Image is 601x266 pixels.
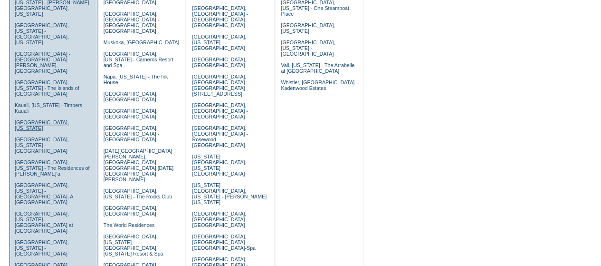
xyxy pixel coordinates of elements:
a: [GEOGRAPHIC_DATA], [US_STATE] - The Islands of [GEOGRAPHIC_DATA] [15,79,79,97]
a: [DATE][GEOGRAPHIC_DATA][PERSON_NAME], [GEOGRAPHIC_DATA] - [GEOGRAPHIC_DATA] [DATE][GEOGRAPHIC_DAT... [104,148,173,182]
a: [GEOGRAPHIC_DATA], [GEOGRAPHIC_DATA] - [GEOGRAPHIC_DATA]-Spa [192,234,255,251]
a: Muskoka, [GEOGRAPHIC_DATA] [104,39,179,45]
a: [GEOGRAPHIC_DATA], [US_STATE] - [GEOGRAPHIC_DATA] [15,137,69,154]
a: [GEOGRAPHIC_DATA], [US_STATE] - The Rocks Club [104,188,172,199]
a: [GEOGRAPHIC_DATA], [US_STATE] [15,119,69,131]
a: [GEOGRAPHIC_DATA], [US_STATE] - [GEOGRAPHIC_DATA] at [GEOGRAPHIC_DATA] [15,211,73,234]
a: [GEOGRAPHIC_DATA] - [GEOGRAPHIC_DATA][PERSON_NAME], [GEOGRAPHIC_DATA] [15,51,70,74]
a: [GEOGRAPHIC_DATA], [US_STATE] - [GEOGRAPHIC_DATA], A [GEOGRAPHIC_DATA] [15,182,73,205]
a: Kaua'i, [US_STATE] - Timbers Kaua'i [15,102,82,114]
a: [GEOGRAPHIC_DATA], [US_STATE] - Carneros Resort and Spa [104,51,173,68]
a: [GEOGRAPHIC_DATA], [GEOGRAPHIC_DATA] [192,57,246,68]
a: [US_STATE][GEOGRAPHIC_DATA], [US_STATE] - [PERSON_NAME] [US_STATE] [192,182,267,205]
a: [GEOGRAPHIC_DATA], [US_STATE] - The Residences of [PERSON_NAME]'a [15,159,90,177]
a: [GEOGRAPHIC_DATA], [US_STATE] - [GEOGRAPHIC_DATA] [15,239,69,256]
a: Napa, [US_STATE] - The Ink House [104,74,168,85]
a: The World Residences [104,222,155,228]
a: [GEOGRAPHIC_DATA], [US_STATE] - [GEOGRAPHIC_DATA], [US_STATE] [15,22,69,45]
a: [GEOGRAPHIC_DATA], [GEOGRAPHIC_DATA] - Rosewood [GEOGRAPHIC_DATA] [192,125,248,148]
a: [GEOGRAPHIC_DATA], [US_STATE] - [GEOGRAPHIC_DATA] [US_STATE] Resort & Spa [104,234,163,256]
a: [GEOGRAPHIC_DATA], [US_STATE] - [GEOGRAPHIC_DATA] [192,34,246,51]
a: [GEOGRAPHIC_DATA], [GEOGRAPHIC_DATA] [104,108,158,119]
a: [GEOGRAPHIC_DATA], [GEOGRAPHIC_DATA] - [GEOGRAPHIC_DATA] [104,125,159,142]
a: [GEOGRAPHIC_DATA], [GEOGRAPHIC_DATA] [104,205,158,217]
a: [GEOGRAPHIC_DATA], [GEOGRAPHIC_DATA] [104,91,158,102]
a: [US_STATE][GEOGRAPHIC_DATA], [US_STATE][GEOGRAPHIC_DATA] [192,154,246,177]
a: Vail, [US_STATE] - The Arrabelle at [GEOGRAPHIC_DATA] [281,62,354,74]
a: [GEOGRAPHIC_DATA], [US_STATE] - [GEOGRAPHIC_DATA] [281,39,335,57]
a: [GEOGRAPHIC_DATA], [GEOGRAPHIC_DATA] - [GEOGRAPHIC_DATA] [192,211,248,228]
a: [GEOGRAPHIC_DATA], [US_STATE] [281,22,335,34]
a: [GEOGRAPHIC_DATA], [GEOGRAPHIC_DATA] - [GEOGRAPHIC_DATA] [GEOGRAPHIC_DATA] [104,11,159,34]
a: [GEOGRAPHIC_DATA], [GEOGRAPHIC_DATA] - [GEOGRAPHIC_DATA] [GEOGRAPHIC_DATA] [192,5,248,28]
a: Whistler, [GEOGRAPHIC_DATA] - Kadenwood Estates [281,79,357,91]
a: [GEOGRAPHIC_DATA], [GEOGRAPHIC_DATA] - [GEOGRAPHIC_DATA][STREET_ADDRESS] [192,74,248,97]
a: [GEOGRAPHIC_DATA], [GEOGRAPHIC_DATA] - [GEOGRAPHIC_DATA] [192,102,248,119]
